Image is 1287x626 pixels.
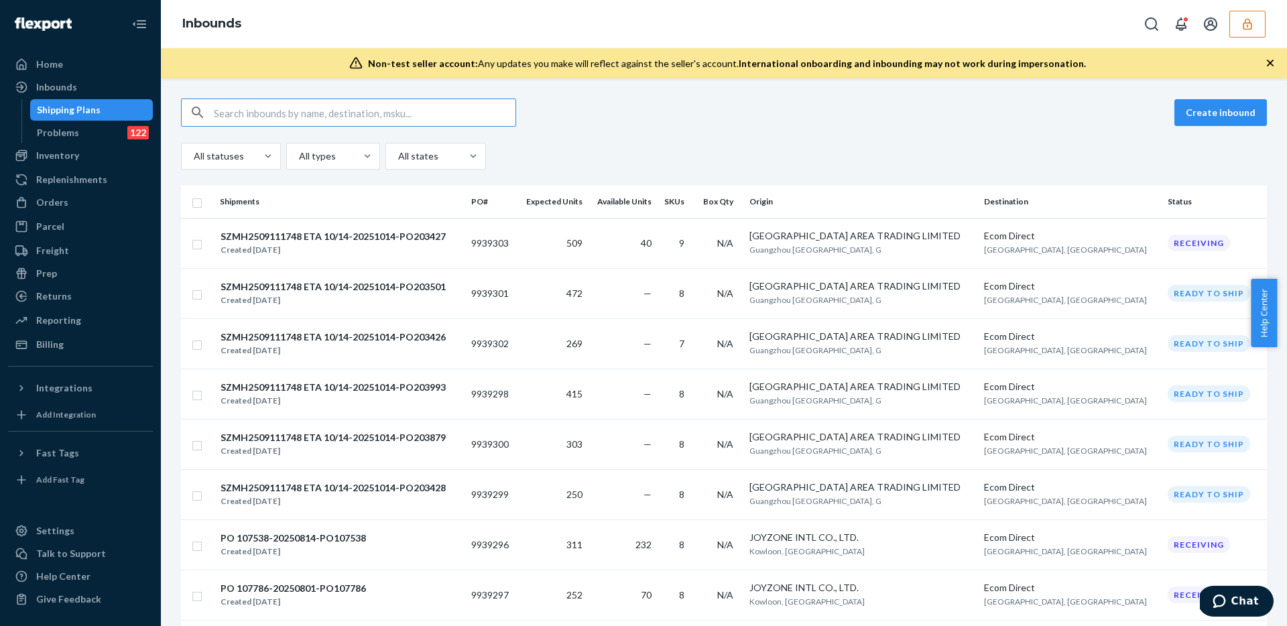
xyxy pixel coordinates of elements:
[588,186,657,218] th: Available Units
[8,588,153,610] button: Give Feedback
[36,80,77,94] div: Inbounds
[8,192,153,213] a: Orders
[717,288,733,299] span: N/A
[749,295,881,305] span: Guangzhou [GEOGRAPHIC_DATA], G
[8,404,153,426] a: Add Integration
[172,5,252,44] ol: breadcrumbs
[984,295,1147,305] span: [GEOGRAPHIC_DATA], [GEOGRAPHIC_DATA]
[979,186,1162,218] th: Destination
[717,338,733,349] span: N/A
[566,539,583,550] span: 311
[984,546,1147,556] span: [GEOGRAPHIC_DATA], [GEOGRAPHIC_DATA]
[517,186,588,218] th: Expected Units
[214,99,515,126] input: Search inbounds by name, destination, msku...
[749,581,973,594] div: JOYZONE INTL CO., LTD.
[984,395,1147,405] span: [GEOGRAPHIC_DATA], [GEOGRAPHIC_DATA]
[221,431,446,444] div: SZMH2509111748 ETA 10/14-20251014-PO203879
[36,592,101,606] div: Give Feedback
[566,489,583,500] span: 250
[8,263,153,284] a: Prep
[984,345,1147,355] span: [GEOGRAPHIC_DATA], [GEOGRAPHIC_DATA]
[8,442,153,464] button: Fast Tags
[749,531,973,544] div: JOYZONE INTL CO., LTD.
[679,539,684,550] span: 8
[749,380,973,393] div: [GEOGRAPHIC_DATA] AREA TRADING LIMITED
[1162,186,1267,218] th: Status
[36,446,79,460] div: Fast Tags
[30,99,154,121] a: Shipping Plans
[679,338,684,349] span: 7
[984,481,1157,494] div: Ecom Direct
[1168,335,1250,352] div: Ready to ship
[749,430,973,444] div: [GEOGRAPHIC_DATA] AREA TRADING LIMITED
[984,279,1157,293] div: Ecom Direct
[298,149,299,163] input: All types
[984,430,1157,444] div: Ecom Direct
[749,481,973,494] div: [GEOGRAPHIC_DATA] AREA TRADING LIMITED
[221,394,446,408] div: Created [DATE]
[36,290,72,303] div: Returns
[744,186,979,218] th: Origin
[1168,586,1230,603] div: Receiving
[37,126,79,139] div: Problems
[36,196,68,209] div: Orders
[8,240,153,261] a: Freight
[36,524,74,538] div: Settings
[717,539,733,550] span: N/A
[717,388,733,399] span: N/A
[739,58,1086,69] span: International onboarding and inbounding may not work during impersonation.
[221,481,446,495] div: SZMH2509111748 ETA 10/14-20251014-PO203428
[36,244,69,257] div: Freight
[221,444,446,458] div: Created [DATE]
[221,230,446,243] div: SZMH2509111748 ETA 10/14-20251014-PO203427
[221,531,366,545] div: PO 107538-20250814-PO107538
[37,103,101,117] div: Shipping Plans
[30,122,154,143] a: Problems122
[635,539,652,550] span: 232
[695,186,744,218] th: Box Qty
[15,17,72,31] img: Flexport logo
[368,57,1086,70] div: Any updates you make will reflect against the seller's account.
[749,446,881,456] span: Guangzhou [GEOGRAPHIC_DATA], G
[566,237,583,249] span: 509
[566,338,583,349] span: 269
[36,314,81,327] div: Reporting
[466,519,517,570] td: 9939296
[566,438,583,450] span: 303
[36,173,107,186] div: Replenishments
[36,570,90,583] div: Help Center
[679,438,684,450] span: 8
[8,145,153,166] a: Inventory
[36,58,63,71] div: Home
[984,446,1147,456] span: [GEOGRAPHIC_DATA], [GEOGRAPHIC_DATA]
[643,338,652,349] span: —
[36,267,57,280] div: Prep
[466,570,517,620] td: 9939297
[717,589,733,601] span: N/A
[679,388,684,399] span: 8
[749,496,881,506] span: Guangzhou [GEOGRAPHIC_DATA], G
[984,330,1157,343] div: Ecom Direct
[36,474,84,485] div: Add Fast Tag
[1251,279,1277,347] span: Help Center
[214,186,466,218] th: Shipments
[221,545,366,558] div: Created [DATE]
[643,489,652,500] span: —
[221,344,446,357] div: Created [DATE]
[1168,486,1250,503] div: Ready to ship
[368,58,478,69] span: Non-test seller account:
[566,288,583,299] span: 472
[984,380,1157,393] div: Ecom Direct
[221,495,446,508] div: Created [DATE]
[36,338,64,351] div: Billing
[221,381,446,394] div: SZMH2509111748 ETA 10/14-20251014-PO203993
[641,237,652,249] span: 40
[8,543,153,564] button: Talk to Support
[221,294,446,307] div: Created [DATE]
[8,310,153,331] a: Reporting
[221,243,446,257] div: Created [DATE]
[643,438,652,450] span: —
[36,220,64,233] div: Parcel
[679,288,684,299] span: 8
